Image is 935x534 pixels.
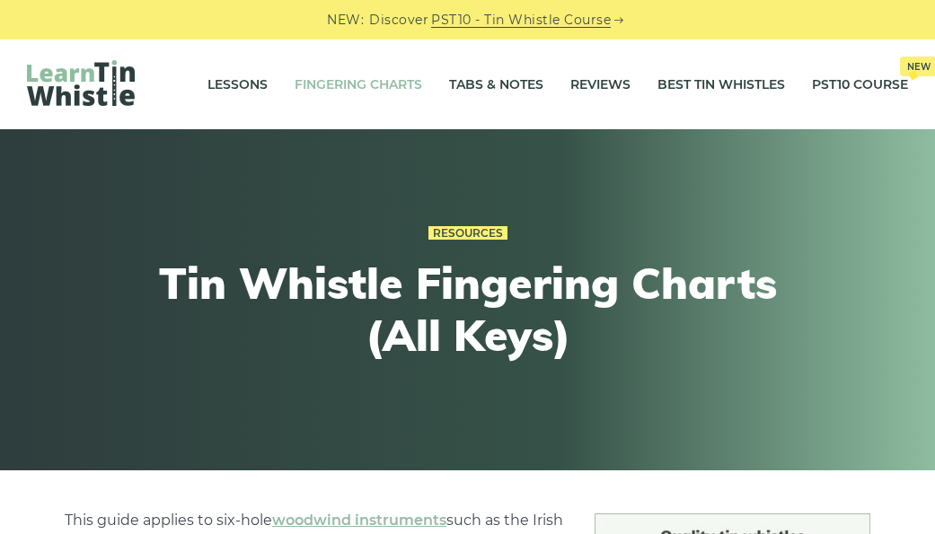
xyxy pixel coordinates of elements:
a: Reviews [570,62,631,107]
a: Best Tin Whistles [657,62,785,107]
a: PST10 CourseNew [812,62,908,107]
a: Lessons [207,62,268,107]
a: Tabs & Notes [449,62,543,107]
a: Resources [428,226,507,241]
h1: Tin Whistle Fingering Charts (All Keys) [137,258,798,361]
a: Fingering Charts [295,62,422,107]
img: LearnTinWhistle.com [27,60,135,106]
a: woodwind instruments [272,512,446,529]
